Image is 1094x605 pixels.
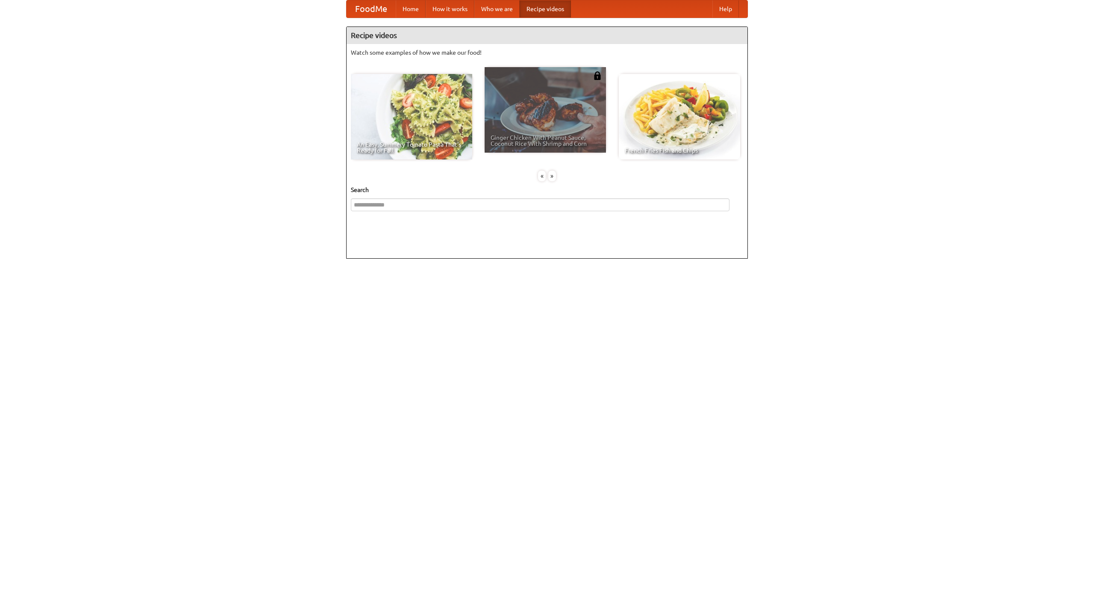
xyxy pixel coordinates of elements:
[474,0,520,18] a: Who we are
[351,48,743,57] p: Watch some examples of how we make our food!
[347,0,396,18] a: FoodMe
[396,0,426,18] a: Home
[593,71,602,80] img: 483408.png
[357,142,466,153] span: An Easy, Summery Tomato Pasta That's Ready for Fall
[351,74,472,159] a: An Easy, Summery Tomato Pasta That's Ready for Fall
[347,27,747,44] h4: Recipe videos
[351,186,743,194] h5: Search
[548,171,556,181] div: »
[619,74,740,159] a: French Fries Fish and Chips
[712,0,739,18] a: Help
[426,0,474,18] a: How it works
[520,0,571,18] a: Recipe videos
[625,148,734,153] span: French Fries Fish and Chips
[538,171,546,181] div: «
